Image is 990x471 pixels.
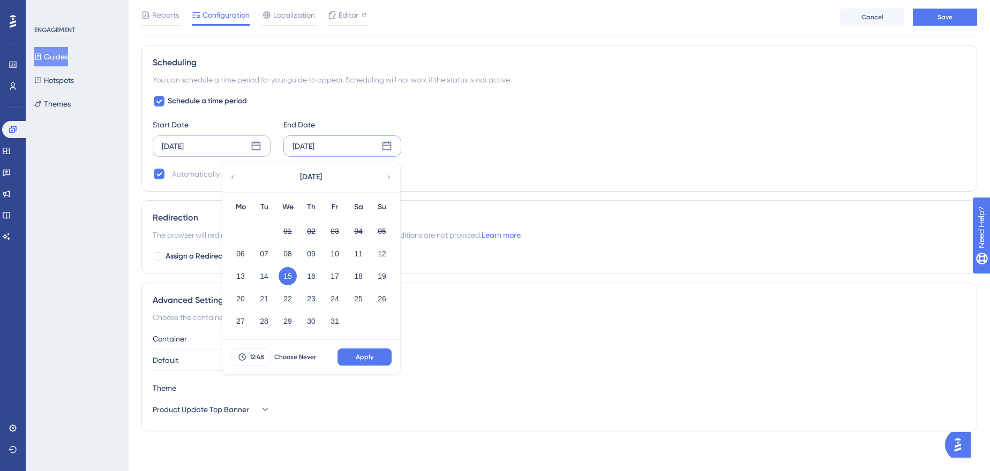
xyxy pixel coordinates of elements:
[276,201,299,214] div: We
[231,267,250,285] button: 13
[166,250,250,263] span: Assign a Redirection URL
[326,312,344,330] button: 31
[231,290,250,308] button: 20
[302,222,320,240] button: 02
[373,267,391,285] button: 19
[153,118,271,131] div: Start Date
[229,201,252,214] div: Mo
[255,245,273,263] button: 07
[279,290,297,308] button: 22
[252,201,276,214] div: Tu
[153,73,966,86] div: You can schedule a time period for your guide to appear. Scheduling will not work if the status i...
[25,3,67,16] span: Need Help?
[153,403,249,416] span: Product Update Top Banner
[153,311,966,324] div: Choose the container and theme for the guide.
[34,94,71,113] button: Themes
[152,9,179,21] span: Reports
[273,9,315,21] span: Localization
[153,211,966,224] div: Redirection
[153,354,178,367] span: Default
[482,231,522,239] a: Learn more.
[153,294,966,307] div: Advanced Settings
[34,71,74,90] button: Hotspots
[279,222,297,240] button: 01
[373,222,391,240] button: 05
[302,245,320,263] button: 09
[162,140,184,153] div: [DATE]
[153,229,522,241] span: The browser will redirect to the “Redirection URL” when the Targeting Conditions are not provided.
[349,222,367,240] button: 04
[271,348,319,366] button: Choose Never
[945,429,977,461] iframe: UserGuiding AI Assistant Launcher
[373,245,391,263] button: 12
[302,290,320,308] button: 23
[347,201,370,214] div: Sa
[370,201,394,214] div: Su
[153,382,966,394] div: Theme
[250,353,264,361] span: 12:48
[231,348,271,366] button: 12:48
[349,245,367,263] button: 11
[349,267,367,285] button: 18
[337,348,392,366] button: Apply
[300,171,322,184] span: [DATE]
[283,118,401,131] div: End Date
[302,267,320,285] button: 16
[34,47,68,66] button: Guides
[349,290,367,308] button: 25
[231,245,250,263] button: 06
[172,168,393,180] div: Automatically set as “Inactive” when the scheduled period is over.
[202,9,250,21] span: Configuration
[299,201,323,214] div: Th
[153,399,271,420] button: Product Update Top Banner
[326,267,344,285] button: 17
[255,267,273,285] button: 14
[153,332,966,345] div: Container
[279,312,297,330] button: 29
[302,312,320,330] button: 30
[861,13,883,21] span: Cancel
[153,350,271,371] button: Default
[339,9,358,21] span: Editor
[34,26,75,34] div: ENGAGEMENT
[840,9,904,26] button: Cancel
[255,290,273,308] button: 21
[356,353,373,361] span: Apply
[279,267,297,285] button: 15
[231,312,250,330] button: 27
[168,95,247,108] span: Schedule a time period
[326,222,344,240] button: 03
[257,166,364,188] button: [DATE]
[153,56,966,69] div: Scheduling
[255,312,273,330] button: 28
[323,201,347,214] div: Fr
[326,245,344,263] button: 10
[373,290,391,308] button: 26
[274,353,316,361] span: Choose Never
[913,9,977,26] button: Save
[279,245,297,263] button: 08
[326,290,344,308] button: 24
[292,140,314,153] div: [DATE]
[937,13,952,21] span: Save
